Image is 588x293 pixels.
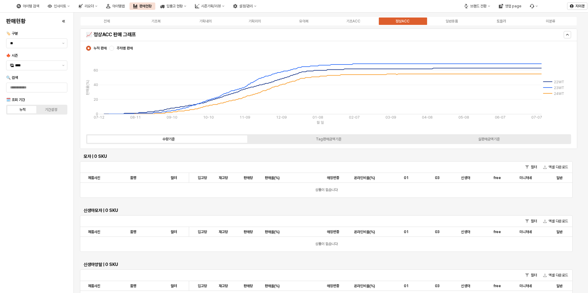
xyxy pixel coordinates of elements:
[446,19,458,23] div: 일반용품
[461,229,470,234] span: 신생아
[130,283,136,288] span: 품명
[37,107,66,112] label: 기간설정
[404,229,409,234] span: 01
[435,229,439,234] span: 03
[575,4,585,9] p: 지미경
[523,163,539,171] button: 필터
[248,136,409,142] label: Tag판매금액기준
[199,19,212,23] div: 기획내의
[198,283,207,288] span: 입고량
[494,229,501,234] span: free
[219,229,228,234] span: 재고량
[229,2,260,10] button: 설정/관리
[129,2,155,10] div: 판매현황
[6,76,18,80] span: 🔍 검색
[523,272,539,279] button: 필터
[219,283,228,288] span: 재고량
[130,229,136,234] span: 품명
[54,4,66,8] div: 인사이트
[75,2,101,10] button: 리오더
[201,4,221,8] div: 시즌기획/리뷰
[171,229,177,234] span: 컬러
[316,137,341,141] div: Tag판매금액기준
[435,175,439,180] span: 03
[404,283,409,288] span: 01
[567,2,587,10] button: 지미경
[181,18,230,24] label: 기획내의
[19,107,26,112] div: 누적
[461,175,470,180] span: 신생아
[476,18,526,24] label: 토들러
[8,107,37,112] label: 누적
[86,32,449,38] h5: 📈 정상ACC 판매 그래프
[13,2,43,10] button: 아이템 검색
[102,2,128,10] button: 아이템맵
[541,217,570,225] button: 엑셀 다운로드
[162,137,175,141] div: 수량기준
[198,175,207,180] span: 입고량
[157,2,190,10] button: 입출고 현황
[265,229,280,234] span: 판매율(%)
[80,183,572,197] div: 상품이 없습니다
[265,283,280,288] span: 판매율(%)
[88,229,100,234] span: 제품사진
[6,98,25,102] span: 🗓️ 조회 기간
[219,175,228,180] span: 재고량
[409,136,569,142] label: 실판매금액기준
[265,175,280,180] span: 판매율(%)
[88,283,100,288] span: 제품사진
[494,283,501,288] span: free
[327,175,339,180] span: 매장편중
[84,154,569,159] h6: 모자 | 0 SKU
[6,53,18,58] span: 🍁 시즌
[191,2,228,10] button: 시즌기획/리뷰
[44,2,73,10] button: 인사이트
[244,283,253,288] span: 판매량
[130,175,136,180] span: 품명
[328,18,378,24] label: 기초ACC
[230,18,279,24] label: 기획외의
[279,18,328,24] label: 유아복
[556,175,562,180] span: 일반
[239,4,253,8] div: 설정/관리
[461,283,470,288] span: 신생아
[495,2,525,10] button: 영업 page
[45,107,57,112] div: 기간설정
[378,18,427,24] label: 정상ACC
[60,61,67,70] button: 제안 사항 표시
[244,229,253,234] span: 판매량
[526,2,542,10] div: Menu item 6
[346,19,360,23] div: 기초ACC
[354,175,375,180] span: 온라인비율(%)
[526,18,575,24] label: 미분류
[248,19,261,23] div: 기획외의
[354,283,375,288] span: 온라인비율(%)
[88,136,248,142] label: 수량기준
[470,4,487,8] div: 브랜드 전환
[541,272,570,279] button: 엑셀 다운로드
[23,4,39,8] div: 아이템 검색
[82,18,131,24] label: 전체
[519,175,532,180] span: 미니처네
[546,19,555,23] div: 미분류
[460,2,494,10] button: 브랜드 전환
[117,46,133,51] span: 주차별 판매
[435,283,439,288] span: 03
[166,4,183,8] div: 입출고 현황
[171,283,177,288] span: 컬러
[505,4,521,8] div: 영업 page
[198,229,207,234] span: 입고량
[74,13,588,293] main: App Frame
[104,19,110,23] div: 전체
[523,217,539,225] button: 필터
[327,229,339,234] span: 매장편중
[171,175,177,180] span: 컬러
[497,19,506,23] div: 토들러
[60,39,67,48] button: 제안 사항 표시
[354,229,375,234] span: 온라인비율(%)
[151,19,161,23] div: 기초복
